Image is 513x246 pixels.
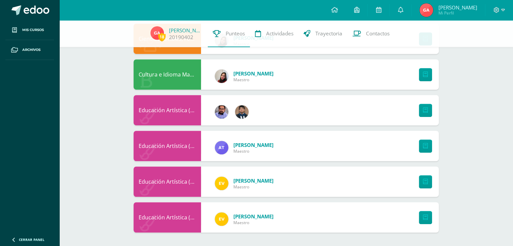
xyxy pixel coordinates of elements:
[158,33,166,41] span: 18
[19,237,45,242] span: Cerrar panel
[315,30,342,37] span: Trayectoria
[420,3,433,17] img: e131f778a94cd630cedadfdac0b06c43.png
[134,166,201,197] div: Educación Artística (Teatro)
[134,59,201,90] div: Cultura e Idioma Maya, Garífuna o Xinca
[22,47,40,53] span: Archivos
[215,105,228,119] img: fe2f5d220dae08f5bb59c8e1ae6aeac3.png
[235,105,249,119] img: 1395cc2228810b8e70f48ddc66b3ae79.png
[22,27,44,33] span: Mis cursos
[233,142,274,148] span: [PERSON_NAME]
[5,40,54,60] a: Archivos
[134,202,201,233] div: Educación Artística (Danza)
[215,69,228,83] img: 82fee4d3dc6a1592674ec48585172ce7.png
[233,213,274,220] span: [PERSON_NAME]
[169,34,193,41] a: 20190402
[233,220,274,225] span: Maestro
[226,30,245,37] span: Punteos
[233,77,274,83] span: Maestro
[266,30,293,37] span: Actividades
[215,141,228,154] img: e0d417c472ee790ef5578283e3430836.png
[134,95,201,125] div: Educación Artística (Educación Musical)
[208,20,250,47] a: Punteos
[134,131,201,161] div: Educación Artística (Artes Visuales)
[233,177,274,184] span: [PERSON_NAME]
[233,148,274,154] span: Maestro
[215,177,228,190] img: 383db5ddd486cfc25017fad405f5d727.png
[438,4,477,11] span: [PERSON_NAME]
[5,20,54,40] a: Mis cursos
[298,20,347,47] a: Trayectoria
[215,212,228,226] img: 383db5ddd486cfc25017fad405f5d727.png
[233,70,274,77] span: [PERSON_NAME]
[347,20,395,47] a: Contactos
[438,10,477,16] span: Mi Perfil
[150,26,164,40] img: e131f778a94cd630cedadfdac0b06c43.png
[233,184,274,190] span: Maestro
[250,20,298,47] a: Actividades
[366,30,390,37] span: Contactos
[169,27,203,34] a: [PERSON_NAME]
